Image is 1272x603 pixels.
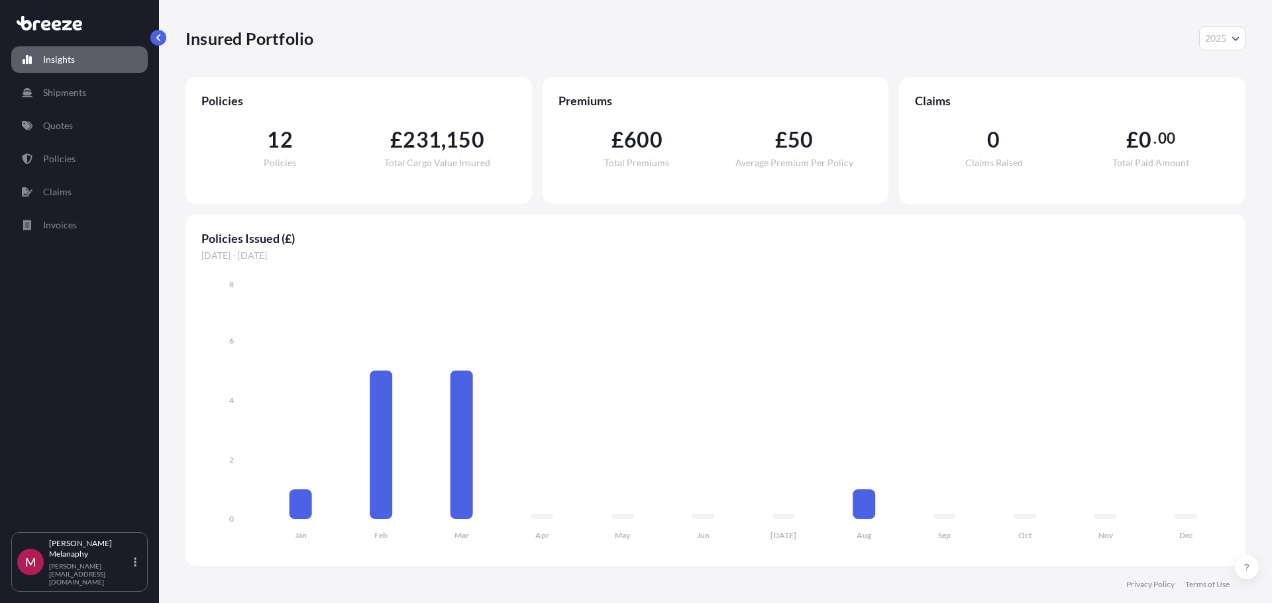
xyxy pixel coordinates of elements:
[403,129,441,150] span: 231
[1018,530,1032,540] tspan: Oct
[201,230,1230,246] span: Policies Issued (£)
[43,185,72,199] p: Claims
[11,212,148,238] a: Invoices
[1126,129,1139,150] span: £
[446,129,484,150] span: 150
[43,152,76,165] p: Policies
[49,538,131,559] p: [PERSON_NAME] Melanaphy
[229,336,234,346] tspan: 6
[201,93,516,109] span: Policies
[374,530,388,540] tspan: Feb
[1153,133,1157,144] span: .
[441,129,446,150] span: ,
[611,129,624,150] span: £
[11,179,148,205] a: Claims
[43,218,77,232] p: Invoices
[229,395,234,405] tspan: 4
[535,530,549,540] tspan: Apr
[390,129,403,150] span: £
[915,93,1230,109] span: Claims
[624,129,662,150] span: 600
[1199,26,1245,50] button: Year Selector
[857,530,872,540] tspan: Aug
[770,530,796,540] tspan: [DATE]
[11,79,148,106] a: Shipments
[615,530,631,540] tspan: May
[1112,158,1189,167] span: Total Paid Amount
[295,530,307,540] tspan: Jan
[987,129,1000,150] span: 0
[1179,530,1193,540] tspan: Dec
[938,530,951,540] tspan: Sep
[384,158,490,167] span: Total Cargo Value Insured
[1185,579,1230,590] a: Terms of Use
[604,158,669,167] span: Total Premiums
[229,455,234,465] tspan: 2
[735,158,853,167] span: Average Premium Per Policy
[788,129,813,150] span: 50
[185,28,313,49] p: Insured Portfolio
[11,113,148,139] a: Quotes
[1139,129,1151,150] span: 0
[1158,133,1175,144] span: 00
[264,158,296,167] span: Policies
[43,53,75,66] p: Insights
[49,562,131,586] p: [PERSON_NAME][EMAIL_ADDRESS][DOMAIN_NAME]
[229,514,234,524] tspan: 0
[558,93,873,109] span: Premiums
[25,555,36,569] span: M
[11,146,148,172] a: Policies
[697,530,710,540] tspan: Jun
[201,249,1230,262] span: [DATE] - [DATE]
[43,119,73,132] p: Quotes
[965,158,1023,167] span: Claims Raised
[1205,32,1226,45] span: 2025
[267,129,292,150] span: 12
[11,46,148,73] a: Insights
[229,279,234,289] tspan: 8
[1126,579,1175,590] a: Privacy Policy
[775,129,788,150] span: £
[43,86,86,99] p: Shipments
[1098,530,1114,540] tspan: Nov
[454,530,469,540] tspan: Mar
